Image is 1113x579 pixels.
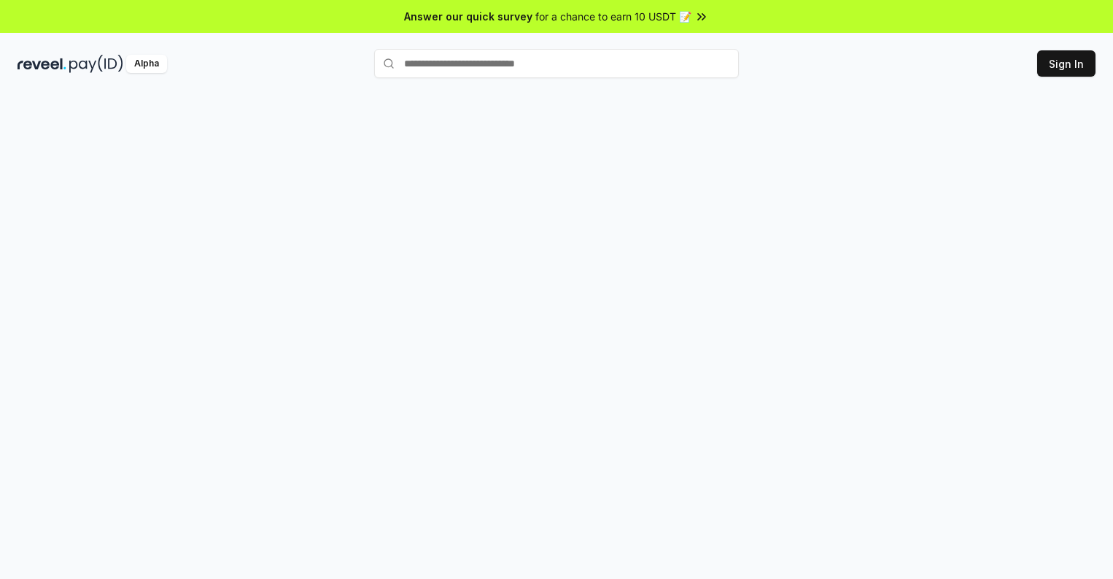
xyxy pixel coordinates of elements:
[1037,50,1095,77] button: Sign In
[69,55,123,73] img: pay_id
[404,9,532,24] span: Answer our quick survey
[535,9,691,24] span: for a chance to earn 10 USDT 📝
[126,55,167,73] div: Alpha
[18,55,66,73] img: reveel_dark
